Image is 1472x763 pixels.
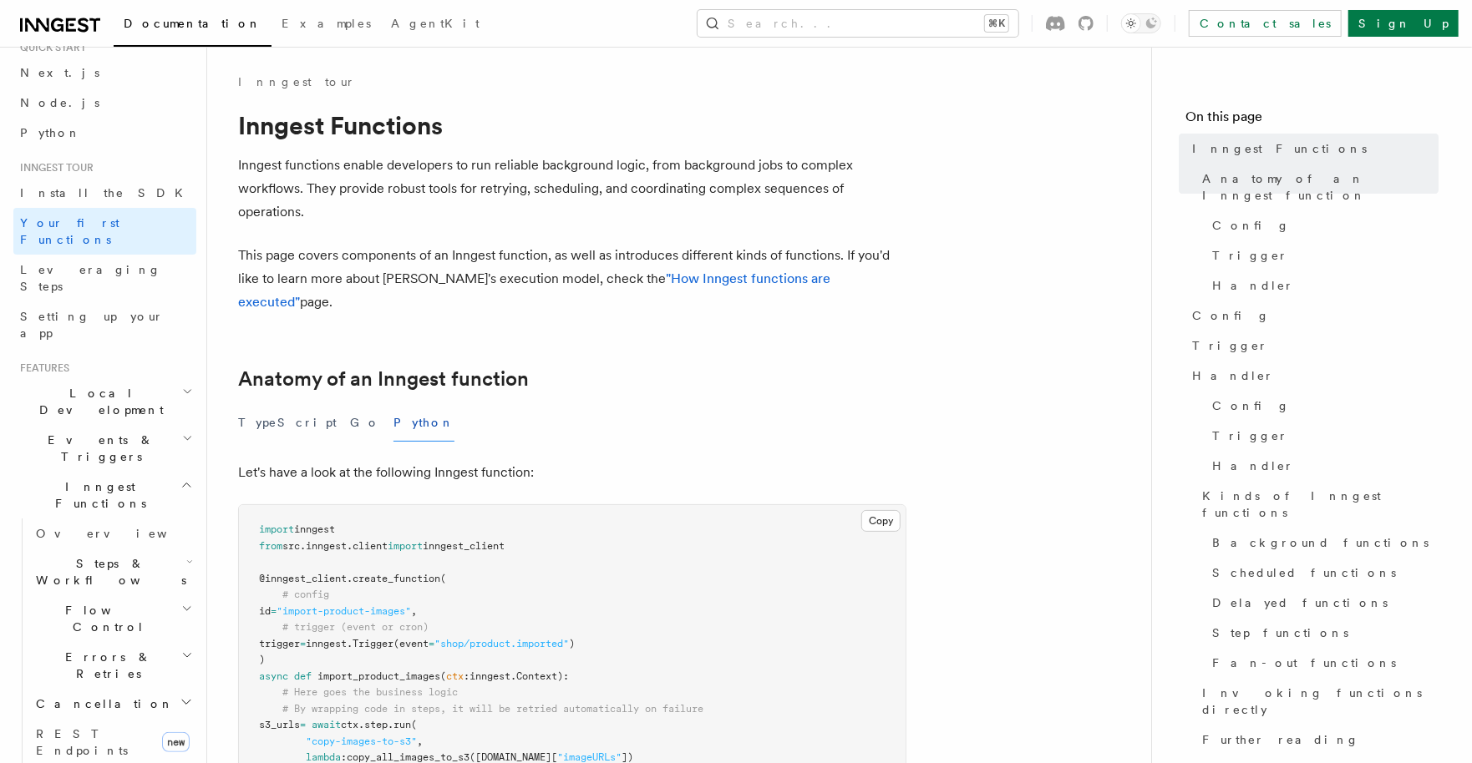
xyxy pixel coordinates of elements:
span: Further reading [1202,731,1359,748]
span: . [510,670,516,682]
span: Config [1212,217,1290,234]
button: Local Development [13,378,196,425]
a: Background functions [1206,528,1439,558]
a: Python [13,118,196,148]
span: = [300,719,306,730]
span: Cancellation [29,695,174,712]
span: lambda [306,751,341,763]
span: Fan-out functions [1212,654,1396,671]
span: copy_all_images_to_s3 [347,751,470,763]
span: Trigger [353,638,393,649]
span: step [364,719,388,730]
span: src [282,540,300,552]
span: = [300,638,306,649]
span: Scheduled functions [1212,564,1396,581]
span: await [312,719,341,730]
span: : [464,670,470,682]
span: Trigger [1192,337,1268,354]
span: . [347,540,353,552]
button: Events & Triggers [13,425,196,472]
span: "import-product-images" [277,605,411,617]
a: Inngest tour [238,73,355,90]
a: Leveraging Steps [13,255,196,301]
span: Inngest tour [13,161,94,174]
span: create_function [353,573,440,584]
a: Documentation [114,5,272,47]
span: = [429,638,434,649]
span: Your first Functions [20,216,119,246]
span: import [259,523,294,535]
span: trigger [259,638,300,649]
a: Config [1185,301,1439,331]
span: . [300,540,306,552]
h1: Inngest Functions [238,110,906,140]
span: . [358,719,364,730]
span: Overview [36,527,208,540]
span: inngest [470,670,510,682]
span: Errors & Retries [29,649,181,682]
span: import [388,540,423,552]
span: , [411,605,417,617]
span: Config [1192,307,1270,324]
span: Install the SDK [20,186,193,200]
span: "imageURLs" [557,751,622,763]
button: Inngest Functions [13,472,196,518]
span: "shop/product.imported" [434,638,569,649]
a: Handler [1206,270,1439,301]
a: Trigger [1206,240,1439,270]
span: Anatomy of an Inngest function [1202,170,1439,204]
a: Inngest Functions [1185,134,1439,164]
button: Python [393,404,454,442]
span: Handler [1212,277,1294,294]
a: Your first Functions [13,208,196,255]
button: Steps & Workflows [29,548,196,595]
span: Context): [516,670,569,682]
span: Background functions [1212,534,1429,551]
span: (event [393,638,429,649]
p: Let's have a look at the following Inngest function: [238,461,906,484]
span: client [353,540,388,552]
span: # Here goes the business logic [282,686,458,698]
button: Cancellation [29,689,196,719]
a: Kinds of Inngest functions [1195,481,1439,528]
span: Steps & Workflows [29,555,186,589]
span: Kinds of Inngest functions [1202,488,1439,521]
span: ) [259,654,265,665]
span: "copy-images-to-s3" [306,735,417,747]
span: ]) [622,751,633,763]
a: Handler [1206,451,1439,481]
span: Flow Control [29,602,181,635]
span: Examples [282,17,371,30]
span: Trigger [1212,427,1288,444]
a: Invoking functions directly [1195,678,1439,725]
p: Inngest functions enable developers to run reliable background logic, from background jobs to com... [238,154,906,224]
span: run [393,719,411,730]
span: id [259,605,271,617]
span: AgentKit [391,17,480,30]
span: async [259,670,288,682]
h4: On this page [1185,107,1439,134]
span: s3_urls [259,719,300,730]
span: . [347,573,353,584]
span: import_product_images [317,670,440,682]
span: Node.js [20,96,99,109]
a: Further reading [1195,725,1439,755]
button: Copy [861,510,901,532]
span: inngest [306,540,347,552]
kbd: ⌘K [985,15,1008,32]
button: TypeScript [238,404,337,442]
span: Next.js [20,66,99,79]
a: Setting up your app [13,301,196,348]
span: # config [282,589,329,600]
span: Events & Triggers [13,432,182,465]
a: Sign Up [1348,10,1459,37]
a: Install the SDK [13,178,196,208]
button: Toggle dark mode [1121,13,1161,33]
span: inngest [294,523,335,535]
span: Inngest Functions [13,478,180,512]
span: = [271,605,277,617]
a: Examples [272,5,381,45]
span: ( [411,719,417,730]
span: Handler [1212,457,1294,474]
a: Delayed functions [1206,588,1439,618]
